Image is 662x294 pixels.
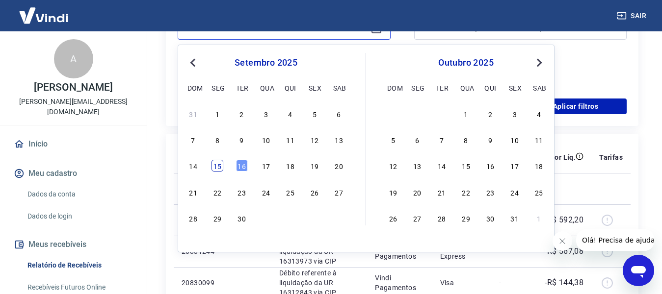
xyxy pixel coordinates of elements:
[484,108,496,120] div: Choose quinta-feira, 2 de outubro de 2025
[236,212,248,224] div: Choose terça-feira, 30 de setembro de 2025
[484,82,496,94] div: qui
[333,186,345,198] div: Choose sábado, 27 de setembro de 2025
[212,134,223,146] div: Choose segunda-feira, 8 de setembro de 2025
[212,160,223,171] div: Choose segunda-feira, 15 de setembro de 2025
[333,108,345,120] div: Choose sábado, 6 de setembro de 2025
[212,186,223,198] div: Choose segunda-feira, 22 de setembro de 2025
[484,160,496,171] div: Choose quinta-feira, 16 de outubro de 2025
[24,206,135,226] a: Dados de login
[499,278,528,288] p: -
[576,229,654,251] iframe: Mensagem da empresa
[411,160,423,171] div: Choose segunda-feira, 13 de outubro de 2025
[545,214,583,226] p: -R$ 592,20
[436,82,448,94] div: ter
[186,57,346,69] div: setembro 2025
[187,108,199,120] div: Choose domingo, 31 de agosto de 2025
[387,160,399,171] div: Choose domingo, 12 de outubro de 2025
[260,160,272,171] div: Choose quarta-feira, 17 de setembro de 2025
[553,231,572,251] iframe: Fechar mensagem
[436,160,448,171] div: Choose terça-feira, 14 de outubro de 2025
[285,108,296,120] div: Choose quinta-feira, 4 de setembro de 2025
[260,134,272,146] div: Choose quarta-feira, 10 de setembro de 2025
[187,134,199,146] div: Choose domingo, 7 de setembro de 2025
[24,255,135,275] a: Relatório de Recebíveis
[333,160,345,171] div: Choose sábado, 20 de setembro de 2025
[34,82,112,93] p: [PERSON_NAME]
[8,97,139,117] p: [PERSON_NAME][EMAIL_ADDRESS][DOMAIN_NAME]
[623,255,654,286] iframe: Botão para abrir a janela de mensagens
[236,82,248,94] div: ter
[533,212,545,224] div: Choose sábado, 1 de novembro de 2025
[260,186,272,198] div: Choose quarta-feira, 24 de setembro de 2025
[599,152,623,162] p: Tarifas
[309,212,320,224] div: Choose sexta-feira, 3 de outubro de 2025
[460,108,472,120] div: Choose quarta-feira, 1 de outubro de 2025
[545,245,583,257] p: -R$ 567,08
[187,186,199,198] div: Choose domingo, 21 de setembro de 2025
[544,152,576,162] p: Valor Líq.
[533,82,545,94] div: sab
[333,82,345,94] div: sab
[533,57,545,69] button: Next Month
[260,212,272,224] div: Choose quarta-feira, 1 de outubro de 2025
[260,108,272,120] div: Choose quarta-feira, 3 de setembro de 2025
[236,186,248,198] div: Choose terça-feira, 23 de setembro de 2025
[545,277,583,289] p: -R$ 144,38
[411,82,423,94] div: seg
[525,98,627,114] button: Aplicar filtros
[212,108,223,120] div: Choose segunda-feira, 1 de setembro de 2025
[387,186,399,198] div: Choose domingo, 19 de outubro de 2025
[509,160,521,171] div: Choose sexta-feira, 17 de outubro de 2025
[187,57,199,69] button: Previous Month
[387,82,399,94] div: dom
[285,212,296,224] div: Choose quinta-feira, 2 de outubro de 2025
[236,108,248,120] div: Choose terça-feira, 2 de setembro de 2025
[509,186,521,198] div: Choose sexta-feira, 24 de outubro de 2025
[186,106,346,225] div: month 2025-09
[212,212,223,224] div: Choose segunda-feira, 29 de setembro de 2025
[386,57,546,69] div: outubro 2025
[533,134,545,146] div: Choose sábado, 11 de outubro de 2025
[436,186,448,198] div: Choose terça-feira, 21 de outubro de 2025
[436,108,448,120] div: Choose terça-feira, 30 de setembro de 2025
[387,108,399,120] div: Choose domingo, 28 de setembro de 2025
[533,186,545,198] div: Choose sábado, 25 de outubro de 2025
[387,212,399,224] div: Choose domingo, 26 de outubro de 2025
[509,212,521,224] div: Choose sexta-feira, 31 de outubro de 2025
[484,212,496,224] div: Choose quinta-feira, 30 de outubro de 2025
[411,212,423,224] div: Choose segunda-feira, 27 de outubro de 2025
[309,82,320,94] div: sex
[460,134,472,146] div: Choose quarta-feira, 8 de outubro de 2025
[285,160,296,171] div: Choose quinta-feira, 18 de setembro de 2025
[460,186,472,198] div: Choose quarta-feira, 22 de outubro de 2025
[436,134,448,146] div: Choose terça-feira, 7 de outubro de 2025
[309,134,320,146] div: Choose sexta-feira, 12 de setembro de 2025
[54,39,93,78] div: A
[460,160,472,171] div: Choose quarta-feira, 15 de outubro de 2025
[375,273,424,293] p: Vindi Pagamentos
[484,134,496,146] div: Choose quinta-feira, 9 de outubro de 2025
[509,108,521,120] div: Choose sexta-feira, 3 de outubro de 2025
[12,133,135,155] a: Início
[236,134,248,146] div: Choose terça-feira, 9 de setembro de 2025
[187,212,199,224] div: Choose domingo, 28 de setembro de 2025
[12,163,135,184] button: Meu cadastro
[212,82,223,94] div: seg
[411,186,423,198] div: Choose segunda-feira, 20 de outubro de 2025
[285,82,296,94] div: qui
[285,134,296,146] div: Choose quinta-feira, 11 de setembro de 2025
[411,108,423,120] div: Choose segunda-feira, 29 de setembro de 2025
[309,108,320,120] div: Choose sexta-feira, 5 de setembro de 2025
[509,82,521,94] div: sex
[12,0,76,30] img: Vindi
[533,108,545,120] div: Choose sábado, 4 de outubro de 2025
[386,106,546,225] div: month 2025-10
[309,160,320,171] div: Choose sexta-feira, 19 de setembro de 2025
[187,160,199,171] div: Choose domingo, 14 de setembro de 2025
[187,82,199,94] div: dom
[460,82,472,94] div: qua
[6,7,82,15] span: Olá! Precisa de ajuda?
[533,160,545,171] div: Choose sábado, 18 de outubro de 2025
[333,134,345,146] div: Choose sábado, 13 de setembro de 2025
[285,186,296,198] div: Choose quinta-feira, 25 de setembro de 2025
